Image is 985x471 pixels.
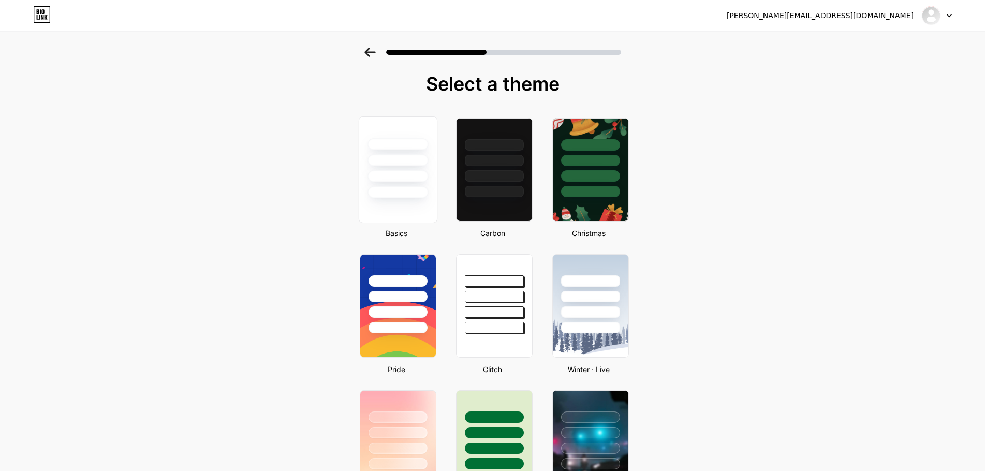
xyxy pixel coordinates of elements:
[921,6,941,25] img: auplaisirdessans
[453,364,533,375] div: Glitch
[357,364,436,375] div: Pride
[727,10,914,21] div: [PERSON_NAME][EMAIL_ADDRESS][DOMAIN_NAME]
[357,228,436,239] div: Basics
[356,73,630,94] div: Select a theme
[549,364,629,375] div: Winter · Live
[453,228,533,239] div: Carbon
[549,228,629,239] div: Christmas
